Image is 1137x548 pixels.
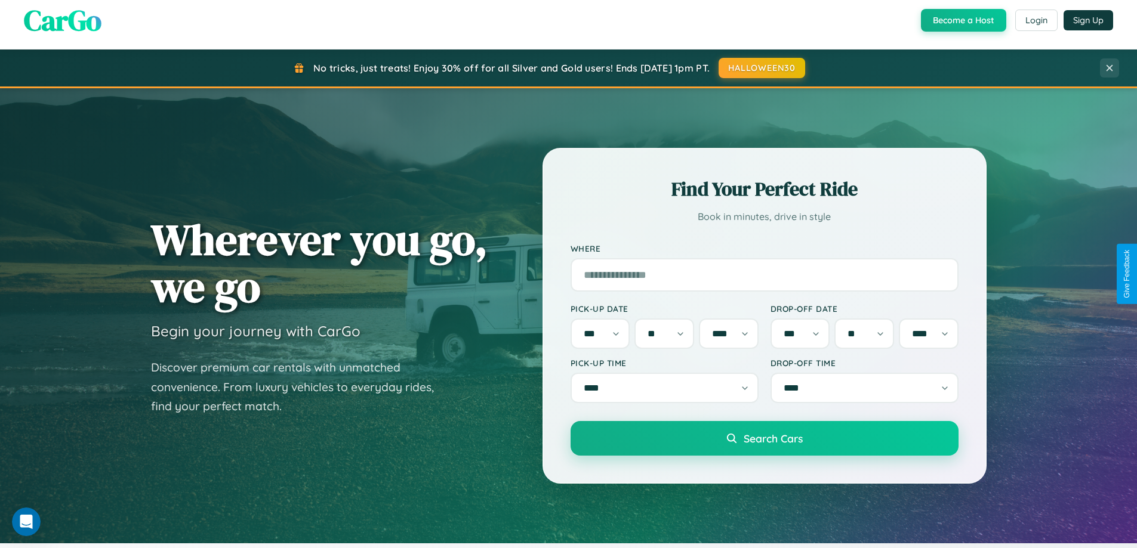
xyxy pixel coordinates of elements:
button: Search Cars [571,421,959,456]
label: Drop-off Date [771,304,959,314]
label: Drop-off Time [771,358,959,368]
p: Book in minutes, drive in style [571,208,959,225]
label: Pick-up Date [571,304,759,314]
label: Pick-up Time [571,358,759,368]
button: Sign Up [1064,10,1113,30]
button: Become a Host [921,9,1006,32]
button: Login [1015,10,1058,31]
h2: Find Your Perfect Ride [571,176,959,202]
div: Give Feedback [1123,250,1131,298]
label: Where [571,243,959,253]
span: No tricks, just treats! Enjoy 30% off for all Silver and Gold users! Ends [DATE] 1pm PT. [313,62,710,74]
iframe: Intercom live chat [12,507,41,536]
span: CarGo [24,1,101,40]
p: Discover premium car rentals with unmatched convenience. From luxury vehicles to everyday rides, ... [151,358,449,416]
button: HALLOWEEN30 [719,58,805,78]
span: Search Cars [744,432,803,445]
h1: Wherever you go, we go [151,216,488,310]
h3: Begin your journey with CarGo [151,322,360,340]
